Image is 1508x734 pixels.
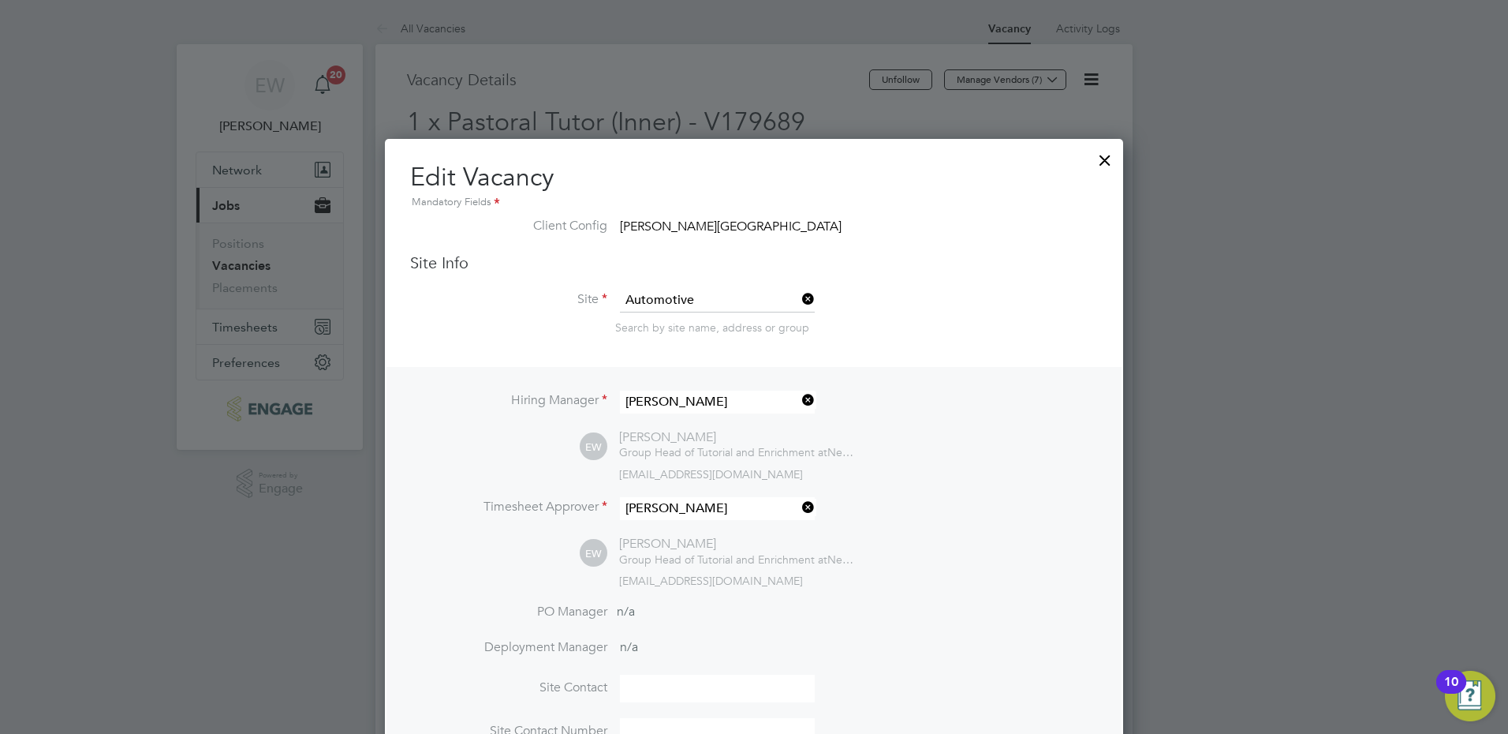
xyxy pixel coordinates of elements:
span: Group Head of Tutorial and Enrichment at [619,445,827,459]
div: [PERSON_NAME] [619,536,856,552]
span: n/a [620,639,638,655]
div: New City College Limited [619,445,856,459]
div: [PERSON_NAME] [619,429,856,446]
span: n/a [617,604,635,620]
label: Client Config [410,218,607,234]
input: Search for... [620,391,815,414]
h3: Site Info [410,253,1098,273]
button: Open Resource Center, 10 new notifications [1445,671,1495,721]
span: Group Head of Tutorial and Enrichment at [619,552,827,567]
label: Site Contact [410,680,607,696]
label: Hiring Manager [410,392,607,409]
label: Deployment Manager [410,639,607,656]
div: Mandatory Fields [410,194,1098,212]
h2: Edit Vacancy [410,161,1098,212]
span: [EMAIL_ADDRESS][DOMAIN_NAME] [619,467,803,481]
span: EW [580,433,607,461]
input: Search for... [620,289,815,313]
input: Search for... [620,497,815,520]
label: Timesheet Approver [410,499,607,515]
label: Site [410,291,607,308]
span: [PERSON_NAME][GEOGRAPHIC_DATA] [620,219,842,234]
div: New City College Limited [619,552,856,567]
span: EW [580,540,607,567]
label: PO Manager [410,604,607,620]
span: Search by site name, address or group [615,320,809,335]
span: [EMAIL_ADDRESS][DOMAIN_NAME] [619,574,803,588]
div: 10 [1444,682,1458,702]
